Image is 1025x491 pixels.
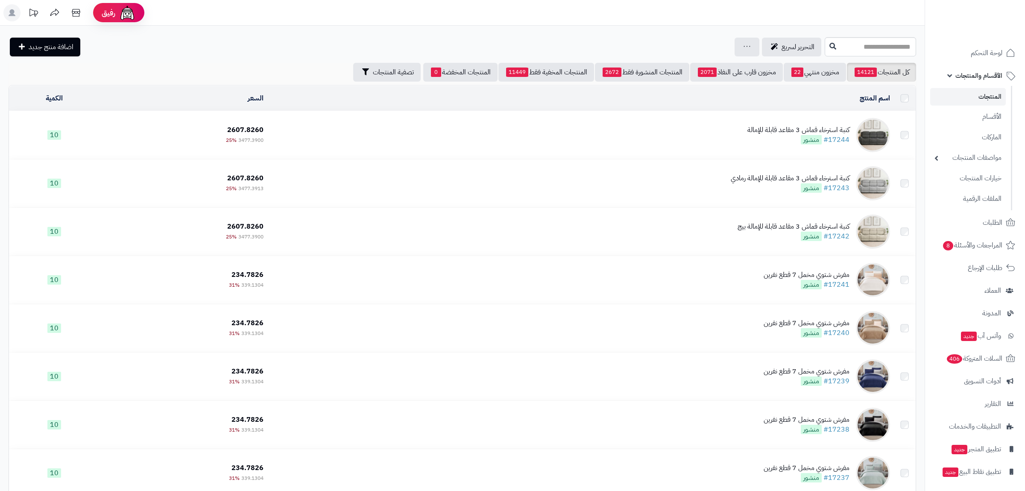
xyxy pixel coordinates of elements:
span: 3477.3900 [238,233,264,241]
span: 234.7826 [231,270,264,280]
span: 31% [229,378,240,385]
a: #17239 [823,376,849,386]
span: 3477.3900 [238,136,264,144]
a: مخزون منتهي22 [784,63,846,82]
a: المنتجات [930,88,1006,106]
span: لوحة التحكم [971,47,1002,59]
img: logo-2.png [967,24,1017,42]
span: 406 [947,354,962,364]
a: #17242 [823,231,849,241]
span: اضافة منتج جديد [29,42,73,52]
span: 10 [47,130,61,140]
a: المنتجات المخفضة0 [423,63,498,82]
a: تطبيق نقاط البيعجديد [930,462,1020,482]
div: كنبة استرخاء قماش 3 مقاعد قابلة للإمالة بيج [738,222,849,232]
a: الملفات الرقمية [930,190,1006,208]
span: 2071 [698,68,717,77]
span: 8 [943,241,953,250]
div: مفرش شتوي مخمل 7 قطع نفرين [764,270,849,280]
span: رفيق [102,8,115,18]
span: طلبات الإرجاع [968,262,1002,274]
a: لوحة التحكم [930,43,1020,63]
a: العملاء [930,280,1020,301]
a: مواصفات المنتجات [930,149,1006,167]
span: التحرير لسريع [782,42,814,52]
a: اضافة منتج جديد [10,38,80,56]
span: السلات المتروكة [946,353,1002,365]
a: تطبيق المتجرجديد [930,439,1020,459]
a: السعر [248,93,264,103]
span: 234.7826 [231,463,264,473]
a: كل المنتجات14121 [847,63,916,82]
span: 2672 [603,68,621,77]
a: تحديثات المنصة [23,4,44,24]
div: كنبة استرخاء قماش 3 مقاعد قابلة للإمالة [747,125,849,135]
a: #17244 [823,135,849,145]
span: 2607.8260 [227,221,264,232]
div: مفرش شتوي مخمل 7 قطع نفرين [764,415,849,425]
a: الكمية [46,93,63,103]
img: كنبة استرخاء قماش 3 مقاعد قابلة للإمالة بيج [856,215,890,249]
span: 31% [229,281,240,289]
a: #17241 [823,279,849,290]
span: جديد [961,332,977,341]
a: التطبيقات والخدمات [930,416,1020,437]
span: تطبيق المتجر [951,443,1001,455]
div: مفرش شتوي مخمل 7 قطع نفرين [764,367,849,376]
span: الأقسام والمنتجات [955,70,1002,82]
span: منشور [801,425,822,434]
span: 25% [226,185,237,192]
span: المراجعات والأسئلة [942,239,1002,251]
span: تصفية المنتجات [373,67,414,77]
span: التطبيقات والخدمات [949,420,1001,432]
a: المراجعات والأسئلة8 [930,235,1020,256]
div: مفرش شتوي مخمل 7 قطع نفرين [764,318,849,328]
span: 25% [226,136,237,144]
span: 31% [229,329,240,337]
span: 339.1304 [241,281,264,289]
img: مفرش شتوي مخمل 7 قطع نفرين [856,359,890,394]
span: منشور [801,328,822,338]
span: 31% [229,474,240,482]
button: تصفية المنتجات [353,63,421,82]
span: منشور [801,232,822,241]
a: الماركات [930,128,1006,147]
span: 10 [47,468,61,478]
span: 31% [229,426,240,434]
span: 0 [431,68,441,77]
span: العملاء [984,285,1001,297]
img: مفرش شتوي مخمل 7 قطع نفرين [856,408,890,442]
span: جديد [943,467,958,477]
a: #17240 [823,328,849,338]
a: وآتس آبجديد [930,326,1020,346]
span: 11449 [506,68,528,77]
span: منشور [801,473,822,482]
a: أدوات التسويق [930,371,1020,391]
img: مفرش شتوي مخمل 7 قطع نفرين [856,263,890,297]
img: مفرش شتوي مخمل 7 قطع نفرين [856,311,890,345]
span: التقارير [985,398,1001,410]
a: المنتجات المنشورة فقط2672 [595,63,689,82]
a: التحرير لسريع [762,38,821,56]
div: مفرش شتوي مخمل 7 قطع نفرين [764,463,849,473]
span: تطبيق نقاط البيع [942,466,1001,478]
span: جديد [952,445,967,454]
a: الأقسام [930,108,1006,126]
span: 22 [791,68,803,77]
span: 14121 [855,68,877,77]
span: 234.7826 [231,318,264,328]
span: وآتس آب [960,330,1001,342]
a: المدونة [930,303,1020,323]
span: منشور [801,135,822,144]
img: كنبة استرخاء قماش 3 مقاعد قابلة للإمالة [856,118,890,152]
span: المدونة [982,307,1001,319]
a: #17237 [823,473,849,483]
img: مفرش شتوي مخمل 7 قطع نفرين [856,456,890,490]
span: 339.1304 [241,426,264,434]
span: 339.1304 [241,474,264,482]
a: خيارات المنتجات [930,169,1006,188]
span: 25% [226,233,237,241]
img: ai-face.png [119,4,136,21]
span: 234.7826 [231,366,264,376]
a: الطلبات [930,212,1020,233]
